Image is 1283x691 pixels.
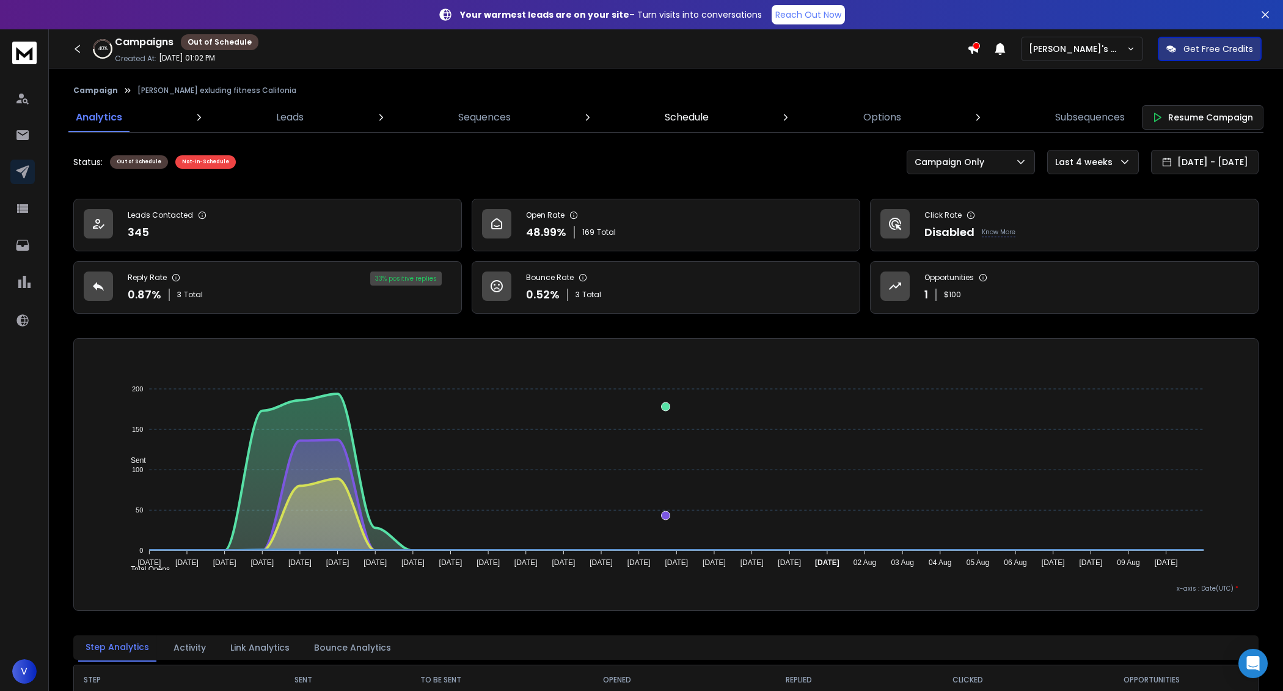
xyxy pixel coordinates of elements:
tspan: 50 [136,506,143,514]
a: Open Rate48.99%169Total [472,199,860,251]
div: 33 % positive replies [370,272,442,286]
tspan: 200 [132,385,143,393]
h1: Campaigns [115,35,174,50]
tspan: [DATE] [401,558,425,567]
div: Open Intercom Messenger [1238,649,1268,678]
tspan: [DATE] [251,558,274,567]
p: 40 % [98,45,108,53]
span: Total Opens [122,565,170,574]
a: Reach Out Now [772,5,845,24]
p: Opportunities [924,273,974,283]
p: Leads Contacted [128,210,193,220]
a: Schedule [657,103,716,132]
a: Click RateDisabledKnow More [870,199,1259,251]
tspan: [DATE] [364,558,387,567]
tspan: [DATE] [590,558,613,567]
p: Disabled [924,224,974,241]
p: – Turn visits into conversations [460,9,762,21]
tspan: [DATE] [703,558,726,567]
tspan: [DATE] [1042,558,1065,567]
button: Resume Campaign [1142,105,1263,130]
p: 1 [924,286,928,303]
a: Subsequences [1048,103,1132,132]
p: Last 4 weeks [1055,156,1117,168]
button: [DATE] - [DATE] [1151,150,1259,174]
p: Status: [73,156,103,168]
a: Reply Rate0.87%3Total33% positive replies [73,261,462,314]
button: V [12,659,37,684]
div: Not-In-Schedule [175,155,236,169]
tspan: [DATE] [778,558,802,567]
tspan: [DATE] [326,558,349,567]
tspan: [DATE] [815,558,839,567]
a: Analytics [68,103,130,132]
button: Bounce Analytics [307,634,398,661]
p: Reach Out Now [775,9,841,21]
p: Get Free Credits [1183,43,1253,55]
tspan: [DATE] [665,558,689,567]
p: [DATE] 01:02 PM [159,53,215,63]
p: Bounce Rate [526,273,574,283]
button: Get Free Credits [1158,37,1262,61]
tspan: [DATE] [213,558,236,567]
span: Sent [122,456,146,465]
tspan: 05 Aug [967,558,989,567]
img: logo [12,42,37,64]
tspan: 09 Aug [1117,558,1140,567]
p: Created At: [115,54,156,64]
p: 345 [128,224,149,241]
a: Opportunities1$100 [870,261,1259,314]
tspan: 02 Aug [854,558,876,567]
div: Out of Schedule [110,155,168,169]
a: Bounce Rate0.52%3Total [472,261,860,314]
tspan: [DATE] [439,558,462,567]
tspan: 03 Aug [891,558,914,567]
p: Schedule [665,110,709,125]
button: Campaign [73,86,118,95]
tspan: 150 [132,426,143,433]
p: 0.52 % [526,286,560,303]
a: Sequences [451,103,518,132]
tspan: 0 [140,547,144,554]
p: Subsequences [1055,110,1125,125]
p: Options [863,110,901,125]
span: 3 [576,290,580,300]
p: Campaign Only [915,156,989,168]
p: Reply Rate [128,273,167,283]
a: Leads Contacted345 [73,199,462,251]
tspan: [DATE] [1080,558,1103,567]
p: 0.87 % [128,286,161,303]
p: [PERSON_NAME] exluding fitness Califonia [137,86,296,95]
p: [PERSON_NAME]'s Workspace [1029,43,1127,55]
button: Activity [166,634,213,661]
tspan: [DATE] [514,558,538,567]
p: Analytics [76,110,122,125]
span: Total [184,290,203,300]
tspan: [DATE] [627,558,651,567]
p: 48.99 % [526,224,566,241]
tspan: [DATE] [740,558,764,567]
tspan: [DATE] [552,558,576,567]
div: Out of Schedule [181,34,258,50]
tspan: [DATE] [288,558,312,567]
span: 169 [582,227,594,237]
tspan: [DATE] [138,558,161,567]
span: Total [582,290,601,300]
button: Link Analytics [223,634,297,661]
span: Total [597,227,616,237]
tspan: [DATE] [1155,558,1178,567]
tspan: [DATE] [175,558,199,567]
p: Open Rate [526,210,565,220]
p: Click Rate [924,210,962,220]
p: Sequences [458,110,511,125]
tspan: [DATE] [477,558,500,567]
button: Step Analytics [78,634,156,662]
tspan: 100 [132,466,143,473]
span: 3 [177,290,181,300]
p: x-axis : Date(UTC) [93,584,1238,593]
a: Leads [269,103,311,132]
a: Options [856,103,908,132]
p: Leads [276,110,304,125]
